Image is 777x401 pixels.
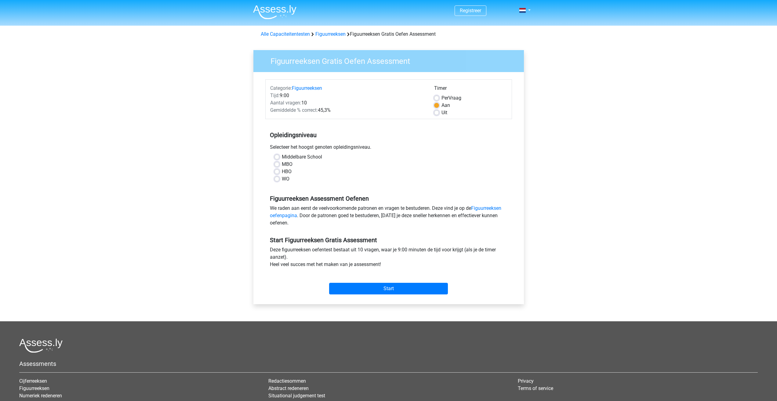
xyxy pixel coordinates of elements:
[268,378,306,384] a: Redactiesommen
[270,236,507,244] h5: Start Figuurreeksen Gratis Assessment
[518,378,534,384] a: Privacy
[265,144,512,153] div: Selecteer het hoogst genoten opleidingsniveau.
[441,94,461,102] label: Vraag
[292,85,322,91] a: Figuurreeksen
[282,168,292,175] label: HBO
[268,385,309,391] a: Abstract redeneren
[441,109,447,116] label: Uit
[265,205,512,229] div: We raden aan eerst de veelvoorkomende patronen en vragen te bestuderen. Deze vind je op de . Door...
[329,283,448,294] input: Start
[518,385,553,391] a: Terms of service
[315,31,346,37] a: Figuurreeksen
[253,5,296,19] img: Assessly
[19,378,47,384] a: Cijferreeksen
[263,54,519,66] h3: Figuurreeksen Gratis Oefen Assessment
[261,31,310,37] a: Alle Capaciteitentesten
[441,102,450,109] label: Aan
[434,85,507,94] div: Timer
[268,393,325,399] a: Situational judgement test
[19,385,49,391] a: Figuurreeksen
[266,99,430,107] div: 10
[441,95,448,101] span: Per
[19,338,63,353] img: Assessly logo
[282,175,289,183] label: WO
[460,8,481,13] a: Registreer
[19,360,758,367] h5: Assessments
[270,85,292,91] span: Categorie:
[270,129,507,141] h5: Opleidingsniveau
[266,107,430,114] div: 45,3%
[270,195,507,202] h5: Figuurreeksen Assessment Oefenen
[282,161,292,168] label: MBO
[270,107,318,113] span: Gemiddelde % correct:
[266,92,430,99] div: 9:00
[258,31,519,38] div: Figuurreeksen Gratis Oefen Assessment
[282,153,322,161] label: Middelbare School
[270,100,301,106] span: Aantal vragen:
[265,246,512,271] div: Deze figuurreeksen oefentest bestaat uit 10 vragen, waar je 9:00 minuten de tijd voor krijgt (als...
[270,93,280,98] span: Tijd:
[19,393,62,399] a: Numeriek redeneren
